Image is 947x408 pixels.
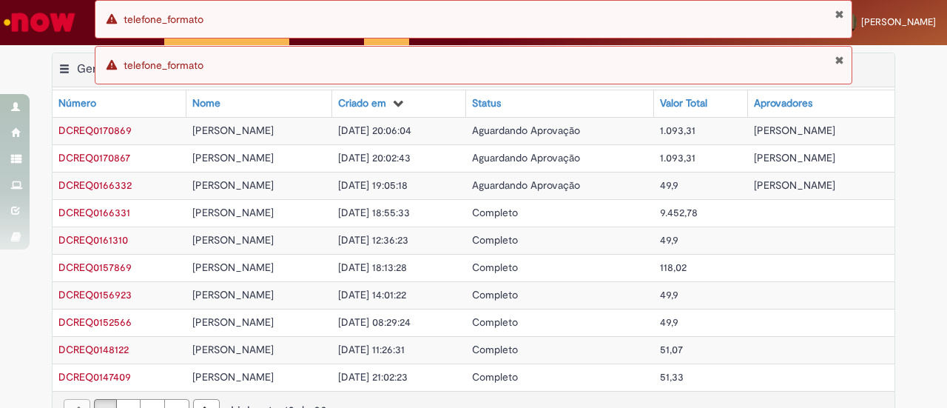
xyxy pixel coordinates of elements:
[58,96,96,111] div: Número
[58,233,128,247] span: DCREQ0161310
[338,151,411,164] span: [DATE] 20:02:43
[58,315,132,329] span: DCREQ0152566
[338,233,408,247] span: [DATE] 12:36:23
[660,370,684,384] span: 51,33
[58,206,130,219] a: Abrir Registro: DCREQ0166331
[660,343,683,356] span: 51,07
[58,124,132,137] a: Abrir Registro: DCREQ0170869
[58,288,132,301] a: Abrir Registro: DCREQ0156923
[338,124,411,137] span: [DATE] 20:06:04
[58,370,131,384] a: Abrir Registro: DCREQ0147409
[58,233,128,247] a: Abrir Registro: DCREQ0161310
[660,206,698,219] span: 9.452,78
[58,206,130,219] span: DCREQ0166331
[472,124,580,137] span: Aguardando Aprovação
[338,206,410,219] span: [DATE] 18:55:33
[660,315,678,329] span: 49,9
[472,288,518,301] span: Completo
[472,233,518,247] span: Completo
[472,151,580,164] span: Aguardando Aprovação
[660,124,695,137] span: 1.093,31
[58,343,129,356] span: DCREQ0148122
[835,8,844,20] button: Fechar Notificação
[660,288,678,301] span: 49,9
[192,206,274,219] span: [PERSON_NAME]
[58,124,132,137] span: DCREQ0170869
[58,261,132,274] span: DCREQ0157869
[338,370,408,384] span: [DATE] 21:02:23
[660,96,707,111] div: Valor Total
[338,178,408,192] span: [DATE] 19:05:18
[660,233,678,247] span: 49,9
[58,151,130,164] a: Abrir Registro: DCREQ0170867
[58,288,132,301] span: DCREQ0156923
[754,96,812,111] div: Aprovadores
[192,343,274,356] span: [PERSON_NAME]
[472,370,518,384] span: Completo
[192,124,274,137] span: [PERSON_NAME]
[192,151,274,164] span: [PERSON_NAME]
[754,151,835,164] span: [PERSON_NAME]
[58,261,132,274] a: Abrir Registro: DCREQ0157869
[58,61,70,81] button: General Refund Menu de contexto
[58,370,131,384] span: DCREQ0147409
[754,178,835,192] span: [PERSON_NAME]
[338,343,405,356] span: [DATE] 11:26:31
[58,178,132,192] span: DCREQ0166332
[472,343,518,356] span: Completo
[192,370,274,384] span: [PERSON_NAME]
[58,315,132,329] a: Abrir Registro: DCREQ0152566
[472,178,580,192] span: Aguardando Aprovação
[338,315,411,329] span: [DATE] 08:29:24
[124,58,203,72] span: telefone_formato
[192,178,274,192] span: [PERSON_NAME]
[660,261,687,274] span: 118,02
[58,178,132,192] a: Abrir Registro: DCREQ0166332
[192,96,220,111] div: Nome
[338,288,406,301] span: [DATE] 14:01:22
[472,315,518,329] span: Completo
[338,261,407,274] span: [DATE] 18:13:28
[192,288,274,301] span: [PERSON_NAME]
[192,261,274,274] span: [PERSON_NAME]
[835,54,844,66] button: Fechar Notificação
[192,233,274,247] span: [PERSON_NAME]
[660,178,678,192] span: 49,9
[754,124,835,137] span: [PERSON_NAME]
[77,61,159,76] h2: General Refund
[58,151,130,164] span: DCREQ0170867
[338,96,386,111] div: Criado em
[472,96,501,111] div: Status
[861,16,936,28] span: [PERSON_NAME]
[192,315,274,329] span: [PERSON_NAME]
[660,151,695,164] span: 1.093,31
[472,261,518,274] span: Completo
[1,7,78,37] img: ServiceNow
[472,206,518,219] span: Completo
[124,13,203,26] span: telefone_formato
[58,343,129,356] a: Abrir Registro: DCREQ0148122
